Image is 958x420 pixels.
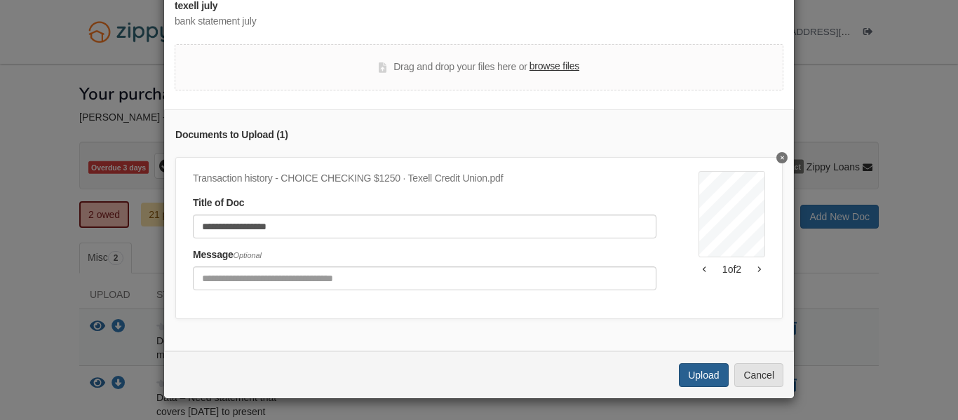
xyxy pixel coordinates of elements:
label: browse files [529,59,579,74]
label: Title of Doc [193,196,244,211]
button: Delete bank statement aug [776,152,788,163]
label: Message [193,248,262,263]
div: 1 of 2 [699,262,765,276]
input: Include any comments on this document [193,266,656,290]
span: Optional [234,251,262,259]
button: Cancel [734,363,783,387]
div: Transaction history - CHOICE CHECKING $1250 · Texell Credit Union.pdf [193,171,656,187]
div: Documents to Upload ( 1 ) [175,128,783,143]
div: bank statement july [175,14,783,29]
input: Document Title [193,215,656,238]
button: Upload [679,363,728,387]
div: Drag and drop your files here or [379,59,579,76]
